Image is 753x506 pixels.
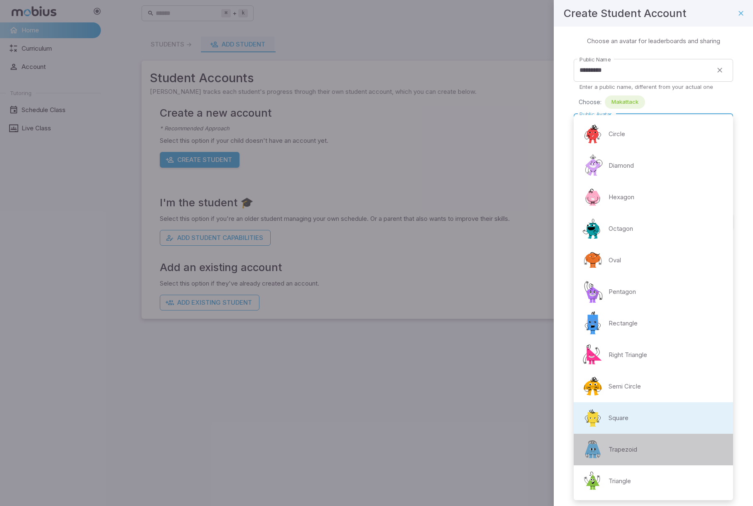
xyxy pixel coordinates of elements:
[609,413,628,423] p: Square
[580,153,605,178] img: diamond.svg
[580,311,605,336] img: rectangle.svg
[580,248,605,273] img: oval.svg
[609,287,636,296] p: Pentagon
[609,319,638,328] p: Rectangle
[580,437,605,462] img: trapezoid.svg
[580,216,605,241] img: octagon.svg
[609,256,621,265] p: Oval
[580,374,605,399] img: semi-circle.svg
[609,161,634,170] p: Diamond
[609,350,647,359] p: Right Triangle
[609,382,641,391] p: Semi Circle
[580,469,605,494] img: triangle.svg
[609,193,634,202] p: Hexagon
[580,279,605,304] img: pentagon.svg
[609,477,631,486] p: Triangle
[609,224,633,233] p: Octagon
[580,406,605,430] img: square.svg
[580,342,605,367] img: right-triangle.svg
[580,185,605,210] img: hexagon.svg
[609,130,625,139] p: Circle
[609,445,637,454] p: Trapezoid
[580,122,605,147] img: circle.svg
